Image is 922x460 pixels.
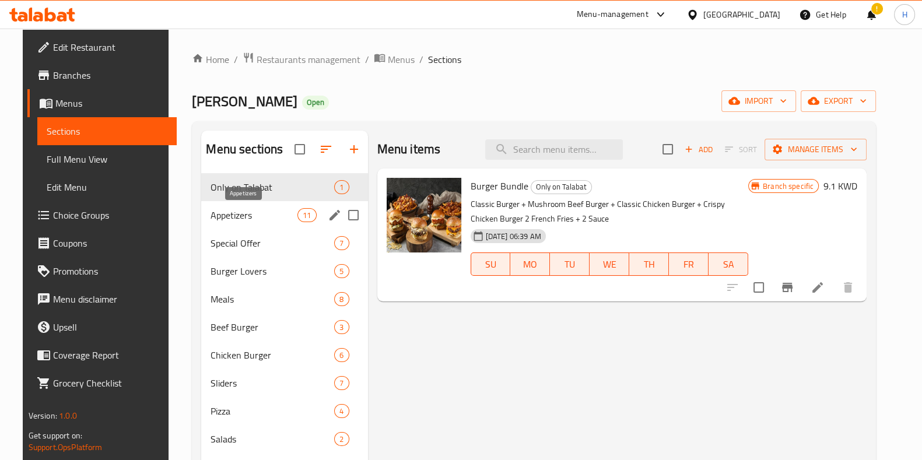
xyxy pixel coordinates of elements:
[531,180,591,194] span: Only on Talabat
[674,256,704,273] span: FR
[334,264,349,278] div: items
[211,320,334,334] span: Beef Burger
[312,135,340,163] span: Sort sections
[485,139,623,160] input: search
[29,428,82,443] span: Get support on:
[590,252,629,276] button: WE
[717,141,765,159] span: Select section first
[515,256,545,273] span: MO
[335,294,348,305] span: 8
[29,408,57,423] span: Version:
[211,264,334,278] span: Burger Lovers
[335,322,348,333] span: 3
[53,264,167,278] span: Promotions
[680,141,717,159] button: Add
[211,376,334,390] span: Sliders
[27,341,177,369] a: Coverage Report
[471,197,748,226] p: Classic Burger + Mushroom Beef Burger + Classic Chicken Burger + Crispy Chicken Burger 2 French F...
[201,285,367,313] div: Meals8
[765,139,867,160] button: Manage items
[27,201,177,229] a: Choice Groups
[683,143,714,156] span: Add
[334,432,349,446] div: items
[53,40,167,54] span: Edit Restaurant
[59,408,77,423] span: 1.0.0
[192,52,229,66] a: Home
[211,292,334,306] div: Meals
[298,210,315,221] span: 11
[680,141,717,159] span: Add item
[721,90,796,112] button: import
[27,61,177,89] a: Branches
[335,238,348,249] span: 7
[476,256,506,273] span: SU
[201,341,367,369] div: Chicken Burger6
[192,52,876,67] nav: breadcrumb
[834,273,862,301] button: delete
[211,180,334,194] span: Only on Talabat
[335,266,348,277] span: 5
[334,320,349,334] div: items
[531,180,592,194] div: Only on Talabat
[27,369,177,397] a: Grocery Checklist
[634,256,664,273] span: TH
[731,94,787,108] span: import
[201,229,367,257] div: Special Offer7
[774,142,857,157] span: Manage items
[211,348,334,362] span: Chicken Burger
[428,52,461,66] span: Sections
[773,273,801,301] button: Branch-specific-item
[243,52,360,67] a: Restaurants management
[257,52,360,66] span: Restaurants management
[211,236,334,250] div: Special Offer
[37,145,177,173] a: Full Menu View
[53,320,167,334] span: Upsell
[387,178,461,252] img: Burger Bundle
[201,369,367,397] div: Sliders7
[53,208,167,222] span: Choice Groups
[365,52,369,66] li: /
[53,236,167,250] span: Coupons
[53,292,167,306] span: Menu disclaimer
[577,8,648,22] div: Menu-management
[335,434,348,445] span: 2
[27,313,177,341] a: Upsell
[334,180,349,194] div: items
[334,376,349,390] div: items
[758,181,818,192] span: Branch specific
[334,348,349,362] div: items
[27,285,177,313] a: Menu disclaimer
[47,152,167,166] span: Full Menu View
[211,432,334,446] span: Salads
[709,252,748,276] button: SA
[703,8,780,21] div: [GEOGRAPHIC_DATA]
[206,141,283,158] h2: Menu sections
[340,135,368,163] button: Add section
[27,33,177,61] a: Edit Restaurant
[234,52,238,66] li: /
[481,231,546,242] span: [DATE] 06:39 AM
[713,256,744,273] span: SA
[335,350,348,361] span: 6
[47,124,167,138] span: Sections
[288,137,312,161] span: Select all sections
[334,292,349,306] div: items
[27,229,177,257] a: Coupons
[471,252,511,276] button: SU
[902,8,907,21] span: H
[53,68,167,82] span: Branches
[335,378,348,389] span: 7
[201,173,367,201] div: Only on Talabat1
[211,404,334,418] div: Pizza
[550,252,590,276] button: TU
[192,88,297,114] span: [PERSON_NAME]
[201,397,367,425] div: Pizza4
[669,252,709,276] button: FR
[334,236,349,250] div: items
[55,96,167,110] span: Menus
[27,257,177,285] a: Promotions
